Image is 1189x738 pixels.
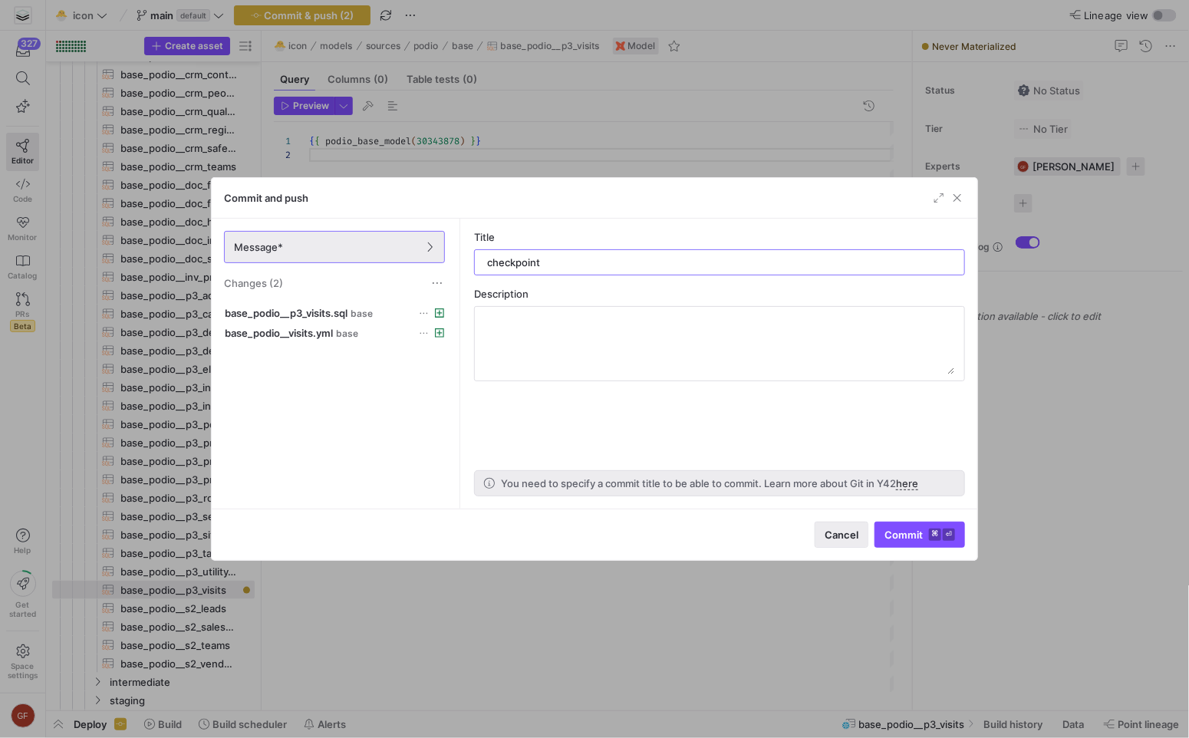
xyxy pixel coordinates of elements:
[225,327,333,339] span: base_podio__visits.yml
[224,277,283,289] span: Changes (2)
[884,529,955,541] span: Commit
[474,231,495,243] span: Title
[943,529,955,541] kbd: ⏎
[234,241,283,253] span: Message*
[825,529,858,541] span: Cancel
[221,303,448,323] button: base_podio__p3_visits.sqlbase
[351,308,373,319] span: base
[501,477,918,489] p: You need to specify a commit title to be able to commit. Learn more about Git in Y42
[225,307,347,319] span: base_podio__p3_visits.sql
[336,328,358,339] span: base
[874,522,965,548] button: Commit⌘⏎
[929,529,941,541] kbd: ⌘
[224,231,445,263] button: Message*
[224,192,308,204] h3: Commit and push
[815,522,868,548] button: Cancel
[896,477,918,490] a: here
[221,323,448,343] button: base_podio__visits.ymlbase
[474,288,965,300] div: Description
